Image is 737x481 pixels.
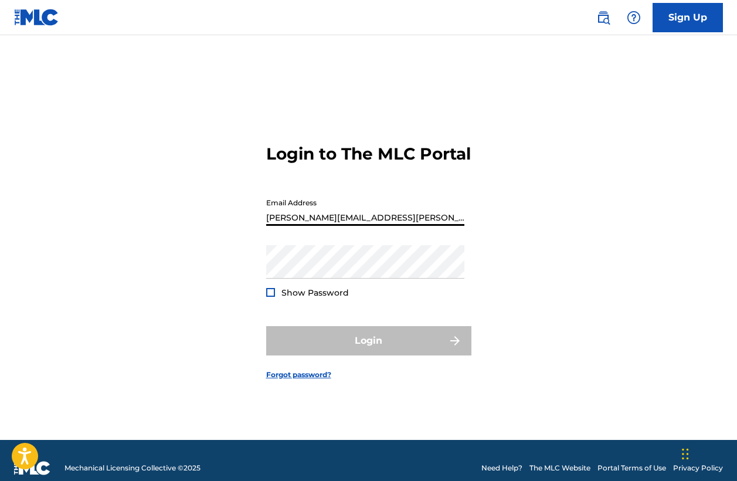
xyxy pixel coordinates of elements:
[529,463,590,473] a: The MLC Website
[673,463,723,473] a: Privacy Policy
[481,463,522,473] a: Need Help?
[64,463,201,473] span: Mechanical Licensing Collective © 2025
[596,11,610,25] img: search
[266,144,471,164] h3: Login to The MLC Portal
[281,287,349,298] span: Show Password
[682,436,689,472] div: Drag
[622,6,646,29] div: Help
[597,463,666,473] a: Portal Terms of Use
[266,370,331,380] a: Forgot password?
[14,461,50,475] img: logo
[592,6,615,29] a: Public Search
[653,3,723,32] a: Sign Up
[678,425,737,481] iframe: Chat Widget
[627,11,641,25] img: help
[14,9,59,26] img: MLC Logo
